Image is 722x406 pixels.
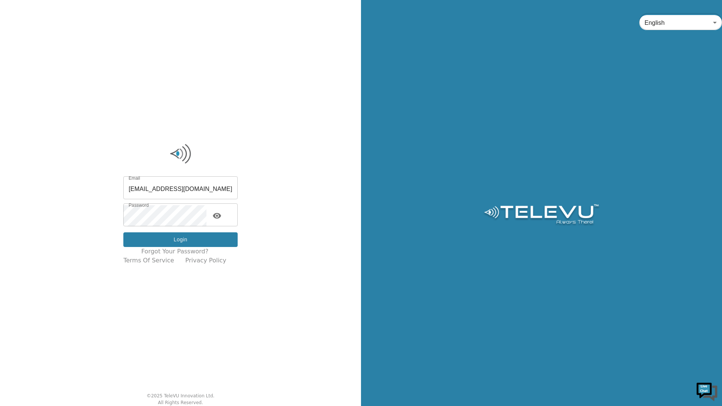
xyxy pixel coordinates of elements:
img: Chat Widget [696,380,718,402]
img: Logo [483,204,600,227]
div: English [639,12,722,33]
a: Privacy Policy [185,256,226,265]
div: © 2025 TeleVU Innovation Ltd. [147,392,215,399]
button: Login [123,232,238,247]
a: Terms of Service [123,256,174,265]
a: Forgot your password? [141,247,209,256]
button: toggle password visibility [209,208,224,223]
img: Logo [123,142,238,165]
div: All Rights Reserved. [158,399,203,406]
